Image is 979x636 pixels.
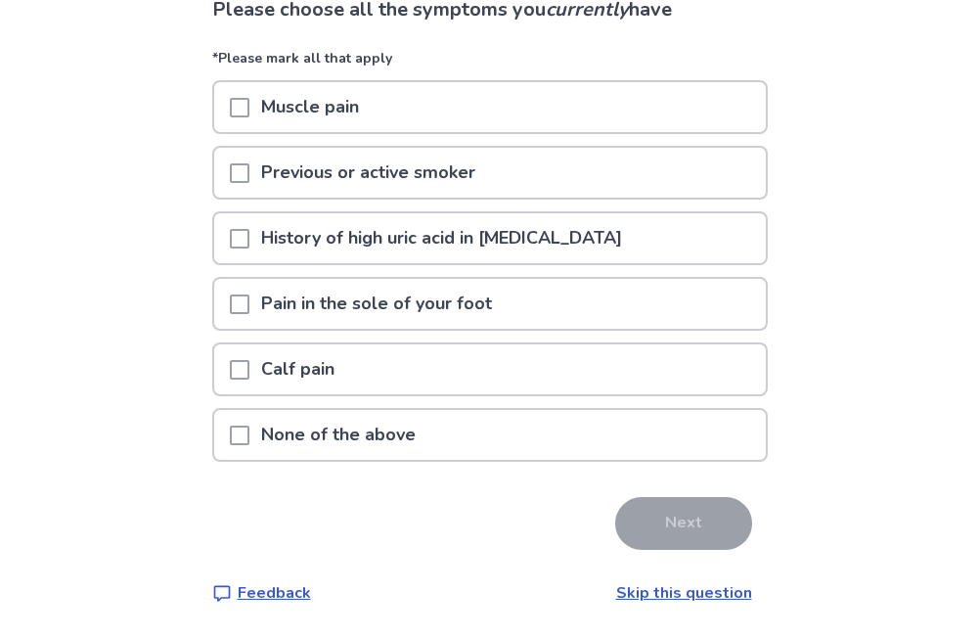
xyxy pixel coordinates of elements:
a: Feedback [212,581,311,605]
a: Skip this question [616,582,752,604]
p: Pain in the sole of your foot [249,279,504,329]
p: None of the above [249,410,427,460]
p: Calf pain [249,344,346,394]
p: Previous or active smoker [249,148,487,198]
p: Muscle pain [249,82,371,132]
p: *Please mark all that apply [212,48,768,80]
p: History of high uric acid in [MEDICAL_DATA] [249,213,634,263]
p: Feedback [238,581,311,605]
button: Next [615,497,752,550]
